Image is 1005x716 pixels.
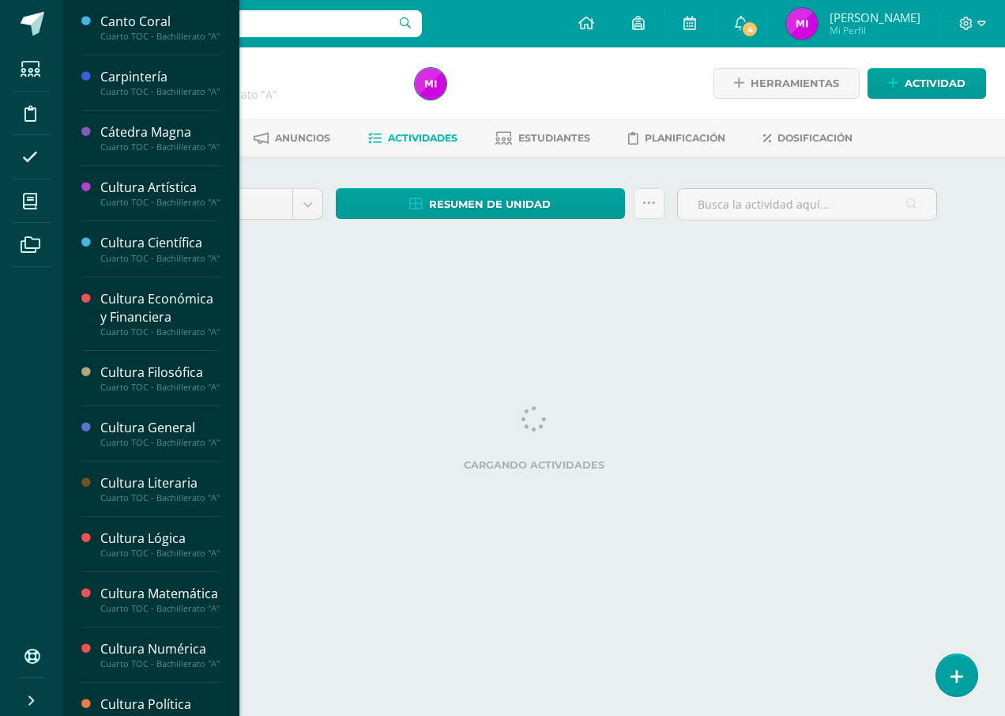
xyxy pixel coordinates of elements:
[100,548,220,559] div: Cuarto TOC - Bachillerato "A"
[100,364,220,382] div: Cultura Filosófica
[100,529,220,548] div: Cultura Lógica
[100,437,220,448] div: Cuarto TOC - Bachillerato "A"
[100,640,220,658] div: Cultura Numérica
[275,132,330,144] span: Anuncios
[123,87,396,102] div: Cuarto TOC - Bachillerato 'A'
[100,234,220,263] a: Cultura CientíficaCuarto TOC - Bachillerato "A"
[100,86,220,97] div: Cuarto TOC - Bachillerato "A"
[100,179,220,208] a: Cultura ArtísticaCuarto TOC - Bachillerato "A"
[100,695,220,714] div: Cultura Política
[678,189,936,220] input: Busca la actividad aquí...
[100,31,220,42] div: Cuarto TOC - Bachillerato "A"
[830,24,920,37] span: Mi Perfil
[786,8,818,40] img: 04d86d0e41efd3ee54deb6b23dd0525a.png
[100,585,220,603] div: Cultura Matemática
[73,10,422,37] input: Busca un usuario...
[415,68,446,100] img: 04d86d0e41efd3ee54deb6b23dd0525a.png
[100,640,220,669] a: Cultura NuméricaCuarto TOC - Bachillerato "A"
[100,364,220,393] a: Cultura FilosóficaCuarto TOC - Bachillerato "A"
[388,132,457,144] span: Actividades
[100,234,220,252] div: Cultura Científica
[645,132,725,144] span: Planificación
[100,419,220,448] a: Cultura GeneralCuarto TOC - Bachillerato "A"
[763,126,853,151] a: Dosificación
[518,132,590,144] span: Estudiantes
[100,13,220,31] div: Canto Coral
[741,21,758,38] span: 4
[100,141,220,153] div: Cuarto TOC - Bachillerato "A"
[100,492,220,503] div: Cuarto TOC - Bachillerato "A"
[336,188,625,219] a: Resumen de unidad
[777,132,853,144] span: Dosificación
[100,197,220,208] div: Cuarto TOC - Bachillerato "A"
[100,326,220,337] div: Cuarto TOC - Bachillerato "A"
[100,290,220,326] div: Cultura Económica y Financiera
[751,69,839,98] span: Herramientas
[100,474,220,503] a: Cultura LiterariaCuarto TOC - Bachillerato "A"
[429,190,551,219] span: Resumen de unidad
[100,529,220,559] a: Cultura LógicaCuarto TOC - Bachillerato "A"
[100,585,220,614] a: Cultura MatemáticaCuarto TOC - Bachillerato "A"
[100,474,220,492] div: Cultura Literaria
[868,68,986,99] a: Actividad
[100,382,220,393] div: Cuarto TOC - Bachillerato "A"
[713,68,860,99] a: Herramientas
[100,253,220,264] div: Cuarto TOC - Bachillerato "A"
[131,459,937,471] label: Cargando actividades
[830,9,920,25] span: [PERSON_NAME]
[100,290,220,337] a: Cultura Económica y FinancieraCuarto TOC - Bachillerato "A"
[100,658,220,669] div: Cuarto TOC - Bachillerato "A"
[100,419,220,437] div: Cultura General
[123,65,396,87] h1: Canto Coral
[100,123,220,141] div: Cátedra Magna
[100,179,220,197] div: Cultura Artística
[100,123,220,153] a: Cátedra MagnaCuarto TOC - Bachillerato "A"
[100,13,220,42] a: Canto CoralCuarto TOC - Bachillerato "A"
[254,126,330,151] a: Anuncios
[495,126,590,151] a: Estudiantes
[100,603,220,614] div: Cuarto TOC - Bachillerato "A"
[100,68,220,86] div: Carpintería
[100,68,220,97] a: CarpinteríaCuarto TOC - Bachillerato "A"
[905,69,965,98] span: Actividad
[368,126,457,151] a: Actividades
[628,126,725,151] a: Planificación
